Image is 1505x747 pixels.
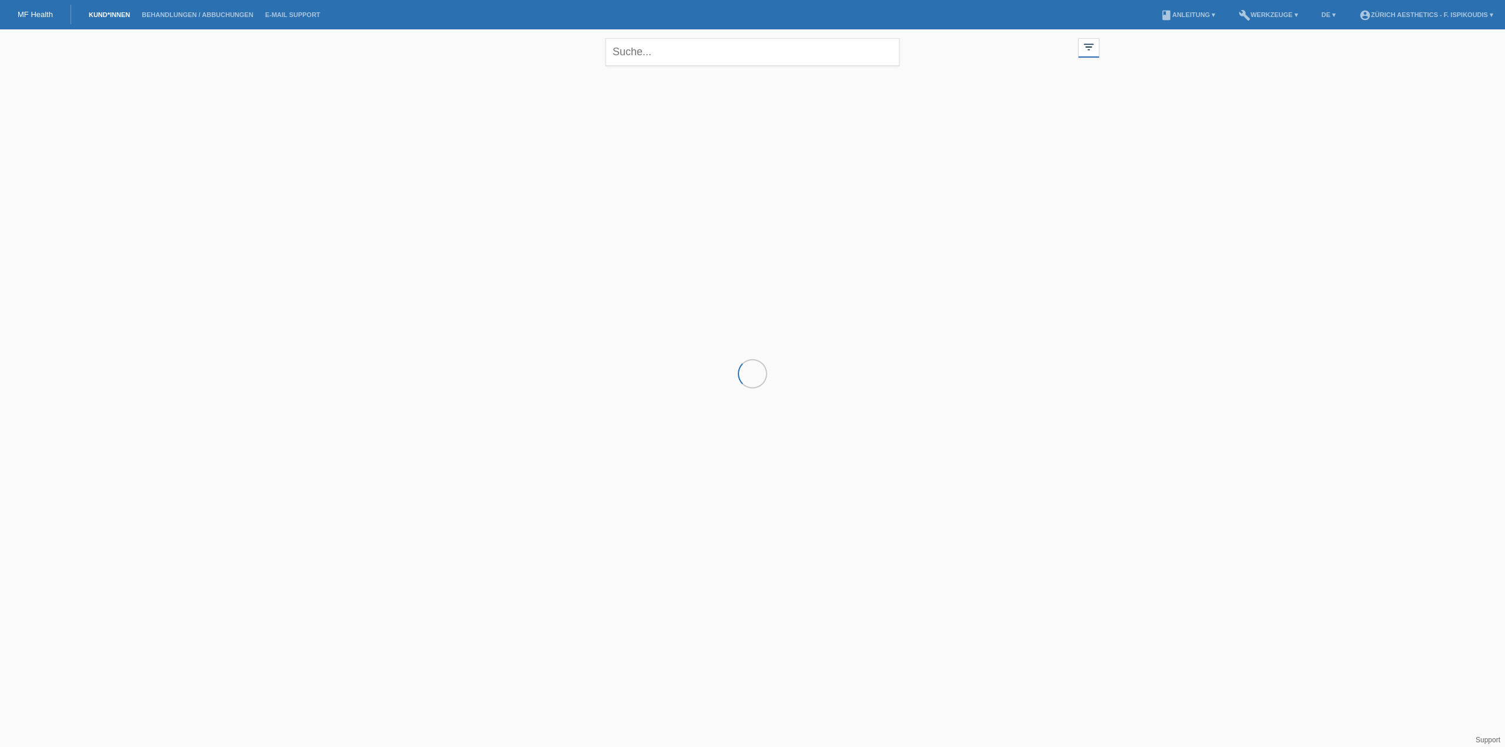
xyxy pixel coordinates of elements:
[18,10,53,19] a: MF Health
[1233,11,1304,18] a: buildWerkzeuge ▾
[606,38,899,66] input: Suche...
[1316,11,1342,18] a: DE ▾
[1239,9,1250,21] i: build
[259,11,326,18] a: E-Mail Support
[1353,11,1499,18] a: account_circleZürich Aesthetics - F. Ispikoudis ▾
[136,11,259,18] a: Behandlungen / Abbuchungen
[1359,9,1371,21] i: account_circle
[1476,736,1500,744] a: Support
[1155,11,1221,18] a: bookAnleitung ▾
[83,11,136,18] a: Kund*innen
[1160,9,1172,21] i: book
[1082,41,1095,53] i: filter_list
